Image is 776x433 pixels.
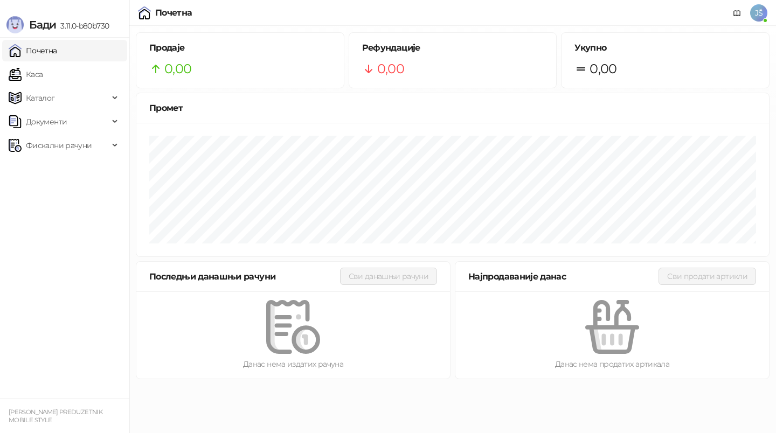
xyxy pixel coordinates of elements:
span: Фискални рачуни [26,135,92,156]
h5: Продаје [149,41,331,54]
a: Каса [9,64,43,85]
span: Каталог [26,87,55,109]
h5: Укупно [574,41,756,54]
a: Документација [729,4,746,22]
button: Сви данашњи рачуни [340,268,437,285]
span: JŠ [750,4,767,22]
div: Данас нема издатих рачуна [154,358,433,370]
span: 3.11.0-b80b730 [56,21,109,31]
span: Бади [29,18,56,31]
div: Промет [149,101,756,115]
button: Сви продати артикли [659,268,756,285]
div: Данас нема продатих артикала [473,358,752,370]
small: [PERSON_NAME] PREDUZETNIK MOBILE STYLE [9,408,102,424]
span: 0,00 [164,59,191,79]
span: 0,00 [590,59,616,79]
div: Најпродаваније данас [468,270,659,283]
span: 0,00 [377,59,404,79]
div: Последњи данашњи рачуни [149,270,340,283]
img: Logo [6,16,24,33]
a: Почетна [9,40,57,61]
div: Почетна [155,9,192,17]
h5: Рефундације [362,41,544,54]
span: Документи [26,111,67,132]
